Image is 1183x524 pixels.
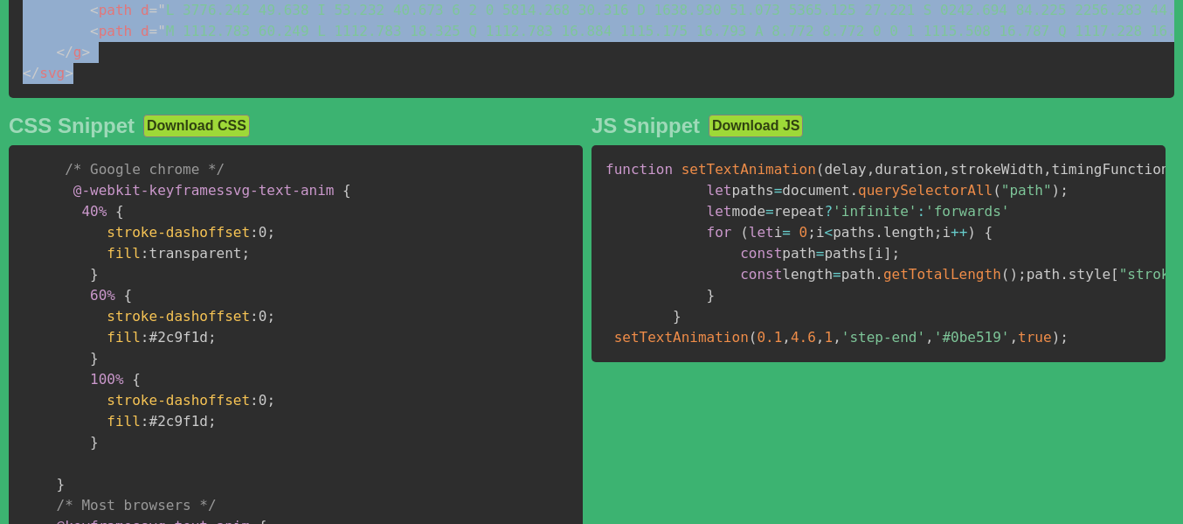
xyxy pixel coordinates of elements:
[23,65,39,81] span: </
[883,266,1001,283] span: getTotalLength
[65,65,73,81] span: >
[707,224,732,241] span: for
[90,371,124,388] span: 100%
[673,308,681,325] span: }
[1052,182,1061,199] span: )
[81,203,107,220] span: 40%
[107,329,141,346] span: fill
[1060,266,1069,283] span: .
[875,266,883,283] span: .
[208,329,217,346] span: ;
[740,266,782,283] span: const
[765,203,774,220] span: =
[157,2,166,18] span: "
[807,224,816,241] span: ;
[141,329,149,346] span: :
[90,266,99,283] span: }
[614,329,749,346] span: setTextAnimation
[208,413,217,430] span: ;
[824,203,833,220] span: ?
[90,434,99,451] span: }
[985,224,993,241] span: {
[782,329,791,346] span: ,
[934,329,1010,346] span: '#0be519'
[849,182,858,199] span: .
[749,224,774,241] span: let
[90,2,132,18] span: path
[791,329,816,346] span: 4.6
[816,245,825,262] span: =
[266,224,275,241] span: ;
[57,44,73,60] span: </
[757,329,782,346] span: 0.1
[709,115,803,137] button: Download JS
[57,476,66,493] span: }
[925,203,1009,220] span: 'forwards'
[250,308,259,325] span: :
[90,23,99,39] span: <
[266,392,275,409] span: ;
[707,182,732,199] span: let
[740,245,782,262] span: const
[250,392,259,409] span: :
[925,329,934,346] span: ,
[81,44,90,60] span: >
[90,23,132,39] span: path
[993,182,1001,199] span: (
[1018,266,1027,283] span: ;
[934,224,943,241] span: ;
[241,245,250,262] span: ;
[90,2,99,18] span: <
[816,329,825,346] span: ,
[57,44,82,60] span: g
[883,245,892,262] span: ]
[250,224,259,241] span: :
[707,203,732,220] span: let
[107,224,250,241] span: stroke-dashoffset
[833,329,841,346] span: ,
[774,182,783,199] span: =
[141,23,149,39] span: d
[841,329,925,346] span: 'step-end'
[1001,266,1010,283] span: (
[858,182,993,199] span: querySelectorAll
[917,203,925,220] span: :
[833,203,917,220] span: 'infinite'
[149,23,158,39] span: =
[73,182,335,199] span: svg-text-anim
[9,114,135,138] h2: CSS Snippet
[107,392,250,409] span: stroke-dashoffset
[107,413,141,430] span: fill
[833,266,841,283] span: =
[825,329,834,346] span: 1
[816,161,825,178] span: (
[1018,329,1052,346] span: true
[141,413,149,430] span: :
[124,287,133,304] span: {
[143,115,250,137] button: Download CSS
[73,182,225,199] span: @-webkit-keyframes
[942,161,951,178] span: ,
[1060,329,1069,346] span: ;
[1009,329,1018,346] span: ,
[342,182,351,199] span: {
[141,245,149,262] span: :
[782,224,791,241] span: =
[749,329,758,346] span: (
[707,287,716,304] span: }
[1060,182,1069,199] span: ;
[825,224,834,241] span: <
[1052,329,1061,346] span: )
[149,2,158,18] span: =
[157,23,166,39] span: "
[107,245,141,262] span: fill
[90,350,99,367] span: }
[65,161,225,178] span: /* Google chrome */
[132,371,141,388] span: {
[141,2,149,18] span: d
[23,65,65,81] span: svg
[1043,161,1052,178] span: ,
[90,287,115,304] span: 60%
[951,224,967,241] span: ++
[57,497,217,514] span: /* Most browsers */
